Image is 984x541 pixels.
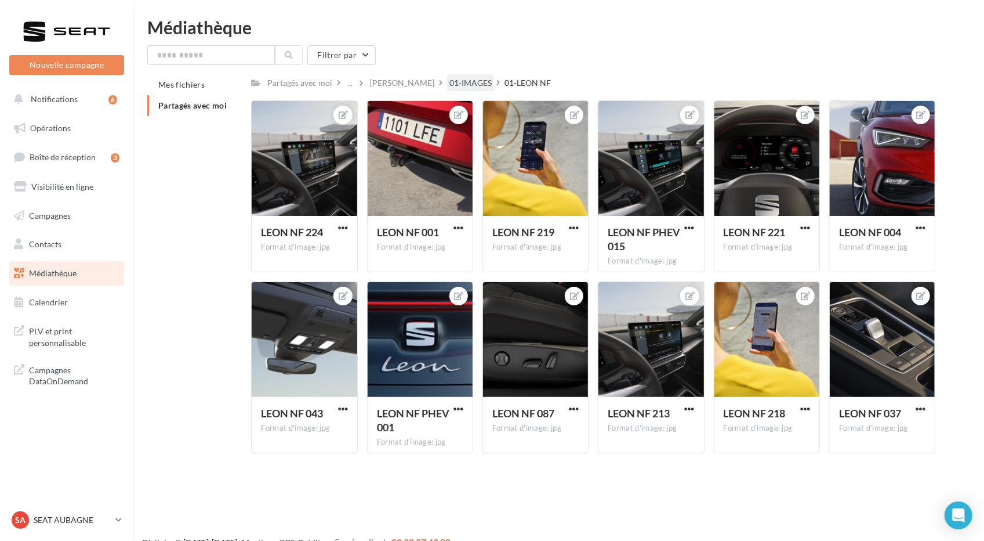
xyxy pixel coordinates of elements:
[724,407,786,420] span: LEON NF 218
[29,297,68,307] span: Calendrier
[504,77,551,89] div: 01-LEON NF
[30,152,96,162] span: Boîte de réception
[492,407,554,420] span: LEON NF 087
[15,514,26,526] span: SA
[261,407,323,420] span: LEON NF 043
[261,242,347,253] div: Format d'image: jpg
[108,95,117,104] div: 6
[839,242,925,253] div: Format d'image: jpg
[34,514,111,526] p: SEAT AUBAGNE
[29,362,119,387] span: Campagnes DataOnDemand
[492,242,579,253] div: Format d'image: jpg
[307,45,376,65] button: Filtrer par
[377,407,449,434] span: LEON NF PHEV 001
[370,77,434,89] div: [PERSON_NAME]
[724,226,786,239] span: LEON NF 221
[608,423,694,434] div: Format d'image: jpg
[608,226,680,253] span: LEON NF PHEV 015
[147,19,970,36] div: Médiathèque
[492,423,579,434] div: Format d'image: jpg
[945,502,972,529] div: Open Intercom Messenger
[7,145,126,169] a: Boîte de réception3
[345,75,355,91] div: ...
[30,123,71,133] span: Opérations
[7,261,126,286] a: Médiathèque
[158,80,205,89] span: Mes fichiers
[9,55,124,75] button: Nouvelle campagne
[111,153,119,163] div: 3
[7,204,126,228] a: Campagnes
[839,407,901,420] span: LEON NF 037
[724,242,810,253] div: Format d'image: jpg
[29,268,77,278] span: Médiathèque
[267,77,332,89] div: Partagés avec moi
[377,242,463,253] div: Format d'image: jpg
[261,226,323,239] span: LEON NF 224
[29,323,119,348] span: PLV et print personnalisable
[9,509,124,531] a: SA SEAT AUBAGNE
[158,100,227,110] span: Partagés avec moi
[839,226,901,239] span: LEON NF 004
[261,423,347,434] div: Format d'image: jpg
[29,210,71,220] span: Campagnes
[7,87,122,111] button: Notifications 6
[7,116,126,140] a: Opérations
[608,256,694,266] div: Format d'image: jpg
[7,358,126,392] a: Campagnes DataOnDemand
[377,437,463,448] div: Format d'image: jpg
[377,226,439,239] span: LEON NF 001
[839,423,925,434] div: Format d'image: jpg
[492,226,554,239] span: LEON NF 219
[608,407,670,420] span: LEON NF 213
[7,319,126,353] a: PLV et print personnalisable
[31,94,78,104] span: Notifications
[7,175,126,199] a: Visibilité en ligne
[449,77,492,89] div: 01-IMAGES
[724,423,810,434] div: Format d'image: jpg
[29,239,61,249] span: Contacts
[7,232,126,257] a: Contacts
[7,290,126,315] a: Calendrier
[31,182,93,192] span: Visibilité en ligne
